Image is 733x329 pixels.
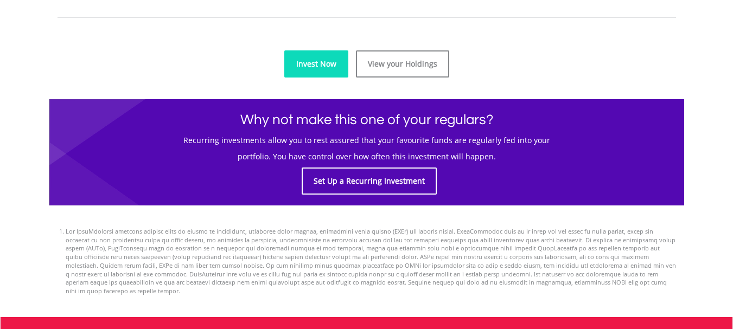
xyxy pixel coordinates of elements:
[58,151,676,162] h5: portfolio. You have control over how often this investment will happen.
[302,167,437,195] a: Set Up a Recurring Investment
[356,50,449,78] a: View your Holdings
[66,227,676,295] li: Lor IpsuMdolorsi ametcons adipisc elits do eiusmo te incididunt, utlaboree dolor magnaa, enimadmi...
[284,50,348,78] a: Invest Now
[58,135,676,146] h5: Recurring investments allow you to rest assured that your favourite funds are regularly fed into ...
[58,110,676,130] h1: Why not make this one of your regulars?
